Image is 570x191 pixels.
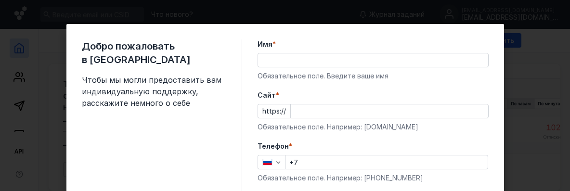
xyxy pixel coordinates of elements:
span: Чтобы мы могли предоставить вам индивидуальную поддержку, расскажите немного о себе [82,74,226,109]
div: Обязательное поле. Например: [PHONE_NUMBER] [258,173,489,183]
span: Добро пожаловать в [GEOGRAPHIC_DATA] [82,39,226,66]
span: Имя [258,39,272,49]
div: Обязательное поле. Введите ваше имя [258,71,489,81]
span: Телефон [258,141,289,151]
div: Обязательное поле. Например: [DOMAIN_NAME] [258,122,489,132]
span: Cайт [258,90,276,100]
